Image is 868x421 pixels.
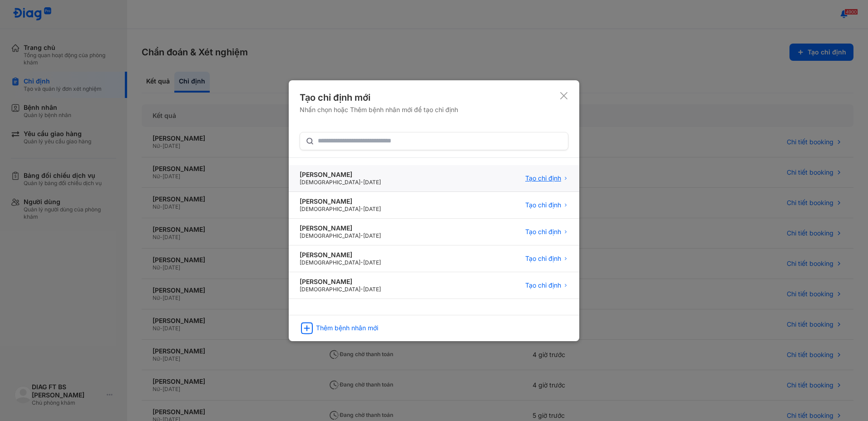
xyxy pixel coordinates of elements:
span: [DATE] [363,286,381,293]
span: - [360,206,363,212]
span: [DEMOGRAPHIC_DATA] [300,179,360,186]
span: Tạo chỉ định [525,201,561,209]
span: Tạo chỉ định [525,174,561,182]
span: [DATE] [363,206,381,212]
div: [PERSON_NAME] [300,171,381,179]
span: - [360,232,363,239]
span: [DATE] [363,179,381,186]
div: [PERSON_NAME] [300,251,381,259]
div: [PERSON_NAME] [300,197,381,206]
span: - [360,259,363,266]
div: Thêm bệnh nhân mới [316,324,378,332]
span: - [360,286,363,293]
span: [DATE] [363,259,381,266]
span: [DEMOGRAPHIC_DATA] [300,286,360,293]
div: [PERSON_NAME] [300,278,381,286]
span: Tạo chỉ định [525,228,561,236]
span: Tạo chỉ định [525,281,561,289]
span: - [360,179,363,186]
div: [PERSON_NAME] [300,224,381,232]
span: [DEMOGRAPHIC_DATA] [300,232,360,239]
div: Tạo chỉ định mới [300,91,458,104]
span: [DEMOGRAPHIC_DATA] [300,206,360,212]
span: [DATE] [363,232,381,239]
div: Nhấn chọn hoặc Thêm bệnh nhân mới để tạo chỉ định [300,106,458,114]
span: [DEMOGRAPHIC_DATA] [300,259,360,266]
span: Tạo chỉ định [525,255,561,263]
